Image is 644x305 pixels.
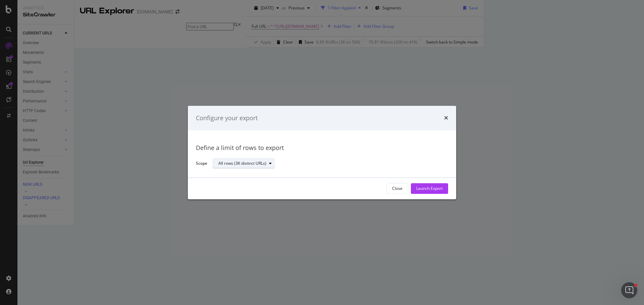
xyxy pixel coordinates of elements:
label: Scope [196,160,207,168]
div: times [444,114,448,123]
div: Launch Export [416,186,443,192]
div: modal [188,106,456,199]
div: Configure your export [196,114,258,123]
button: All rows (3K distinct URLs) [213,158,275,169]
div: v 4.0.25 [19,11,33,16]
img: logo_orange.svg [11,11,16,16]
div: Define a limit of rows to export [196,144,448,153]
button: Launch Export [411,183,448,194]
div: Domaine [35,40,52,44]
div: Close [392,186,402,192]
div: Domaine: [DOMAIN_NAME] [17,17,76,23]
img: tab_keywords_by_traffic_grey.svg [76,39,82,44]
img: tab_domain_overview_orange.svg [27,39,33,44]
div: Mots-clés [84,40,103,44]
iframe: Intercom live chat [621,282,637,298]
button: Close [386,183,408,194]
div: All rows (3K distinct URLs) [218,162,266,166]
img: website_grey.svg [11,17,16,23]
